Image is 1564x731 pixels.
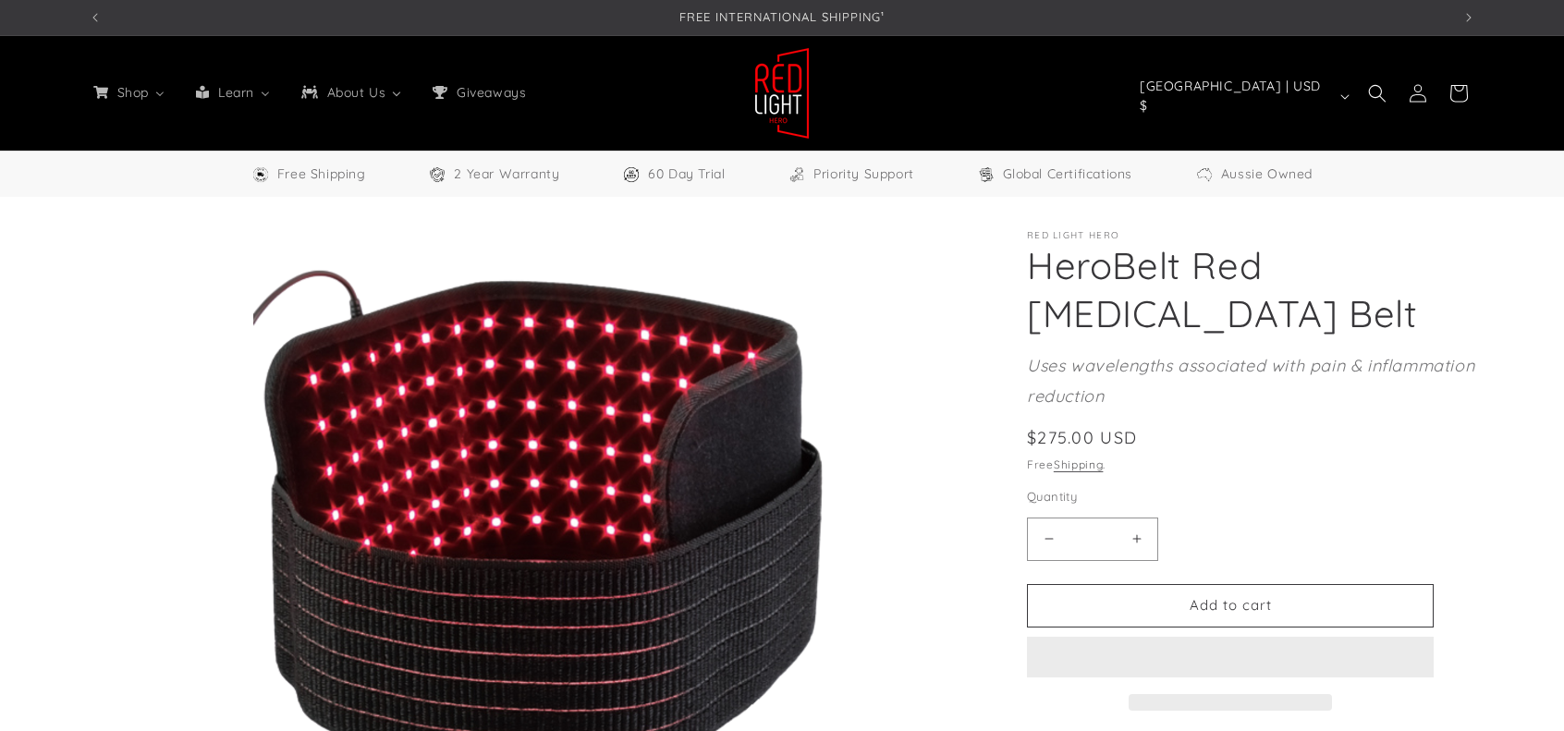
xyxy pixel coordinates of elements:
[1027,355,1474,406] em: Uses wavelengths associated with pain & inflammation reduction
[428,163,559,186] a: 2 Year Warranty
[1140,77,1332,116] span: [GEOGRAPHIC_DATA] | USD $
[1027,241,1475,337] h1: HeroBelt Red [MEDICAL_DATA] Belt
[286,73,417,112] a: About Us
[788,163,914,186] a: Priority Support
[754,47,810,140] img: Red Light Hero
[1027,456,1475,474] div: Free .
[1027,488,1434,506] label: Quantity
[114,84,151,101] span: Shop
[648,163,725,186] span: 60 Day Trial
[428,165,446,184] img: Warranty Icon
[1195,165,1214,184] img: Aussie Owned Icon
[214,84,256,101] span: Learn
[977,163,1133,186] a: Global Certifications
[977,165,996,184] img: Certifications Icon
[622,165,641,184] img: Trial Icon
[788,165,806,184] img: Support Icon
[251,163,366,186] a: Free Worldwide Shipping
[78,73,180,112] a: Shop
[748,40,817,146] a: Red Light Hero
[1054,457,1104,471] a: Shipping
[180,73,286,112] a: Learn
[1129,79,1357,114] button: [GEOGRAPHIC_DATA] | USD $
[813,163,914,186] span: Priority Support
[1027,230,1475,241] p: Red Light Hero
[1357,73,1398,114] summary: Search
[679,9,885,24] span: FREE INTERNATIONAL SHIPPING¹
[1027,425,1137,450] span: $275.00 USD
[622,163,725,186] a: 60 Day Trial
[1003,163,1133,186] span: Global Certifications
[1027,584,1434,627] button: Add to cart
[277,163,366,186] span: Free Shipping
[417,73,539,112] a: Giveaways
[1195,163,1313,186] a: Aussie Owned
[1221,163,1313,186] span: Aussie Owned
[324,84,388,101] span: About Us
[251,165,270,184] img: Free Shipping Icon
[453,84,528,101] span: Giveaways
[454,163,559,186] span: 2 Year Warranty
